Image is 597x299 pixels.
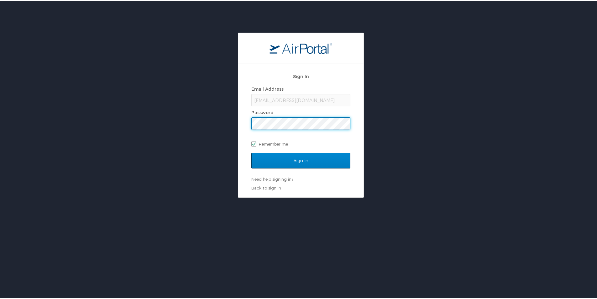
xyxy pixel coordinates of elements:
a: Back to sign in [251,184,281,189]
a: Need help signing in? [251,175,293,180]
label: Remember me [251,138,350,147]
label: Email Address [251,85,284,90]
input: Sign In [251,152,350,167]
img: logo [270,41,332,52]
label: Password [251,109,274,114]
h2: Sign In [251,72,350,79]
